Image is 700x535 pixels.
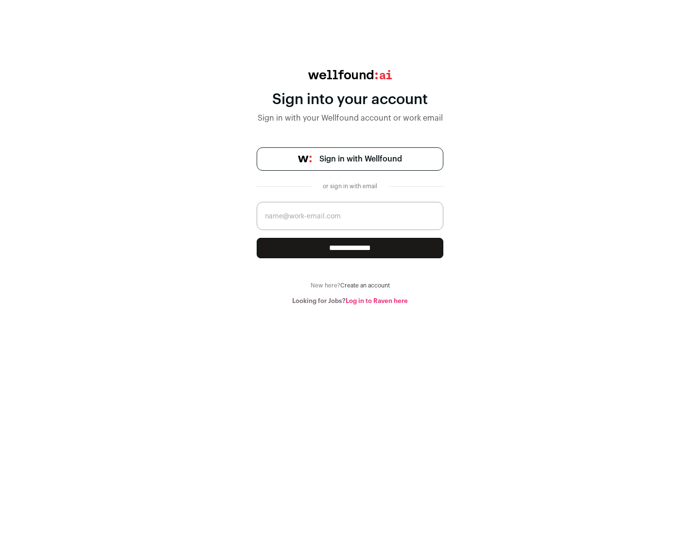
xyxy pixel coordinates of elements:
[257,91,443,108] div: Sign into your account
[319,153,402,165] span: Sign in with Wellfound
[346,298,408,304] a: Log in to Raven here
[298,156,312,162] img: wellfound-symbol-flush-black-fb3c872781a75f747ccb3a119075da62bfe97bd399995f84a933054e44a575c4.png
[257,282,443,289] div: New here?
[319,182,381,190] div: or sign in with email
[340,283,390,288] a: Create an account
[257,112,443,124] div: Sign in with your Wellfound account or work email
[257,147,443,171] a: Sign in with Wellfound
[257,297,443,305] div: Looking for Jobs?
[308,70,392,79] img: wellfound:ai
[257,202,443,230] input: name@work-email.com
